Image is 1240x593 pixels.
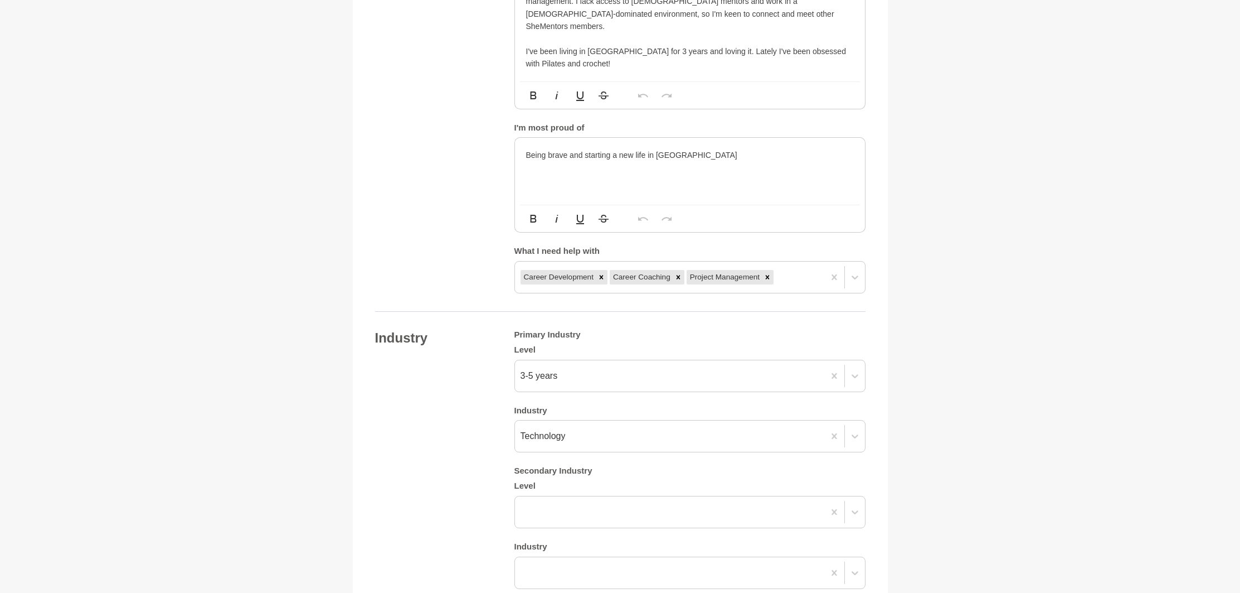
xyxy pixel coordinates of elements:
button: Italic (⌘I) [546,84,567,107]
button: Strikethrough (⌘S) [593,84,614,107]
h5: Level [514,345,865,355]
h5: Industry [514,542,865,552]
button: Undo (⌘Z) [633,84,654,107]
button: Undo (⌘Z) [633,208,654,230]
h5: Secondary Industry [514,466,865,476]
div: Project Management [687,270,761,285]
button: Bold (⌘B) [523,84,544,107]
button: Redo (⌘⇧Z) [656,84,677,107]
h5: I'm most proud of [514,123,865,133]
div: Career Development [521,270,595,285]
div: Technology [521,430,566,443]
p: Being brave and starting a new life in [GEOGRAPHIC_DATA] [526,149,854,161]
h4: Industry [375,330,492,346]
h5: Primary Industry [514,330,865,340]
button: Redo (⌘⇧Z) [656,208,677,230]
button: Underline (⌘U) [570,208,591,230]
h5: Level [514,481,865,491]
p: I've been living in [GEOGRAPHIC_DATA] for 3 years and loving it. Lately I've been obsessed with P... [526,45,854,70]
button: Underline (⌘U) [570,84,591,107]
div: 3-5 years [521,369,558,383]
button: Strikethrough (⌘S) [593,208,614,230]
h5: What I need help with [514,246,865,257]
button: Italic (⌘I) [546,208,567,230]
h5: Industry [514,406,865,416]
button: Bold (⌘B) [523,208,544,230]
div: Career Coaching [610,270,672,285]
